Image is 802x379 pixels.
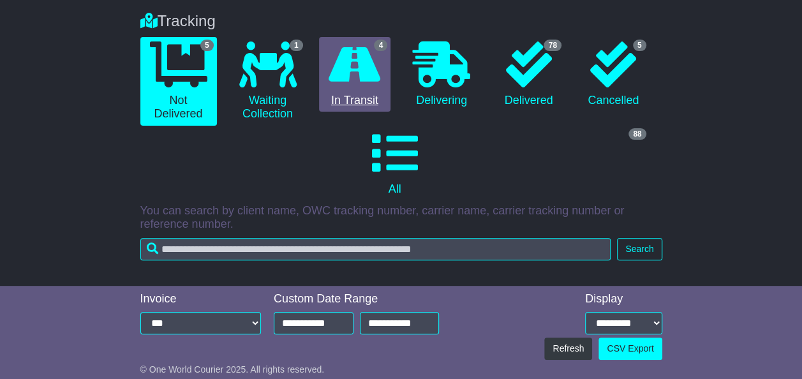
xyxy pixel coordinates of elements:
[577,37,650,112] a: 5 Cancelled
[140,37,217,126] a: 5 Not Delivered
[544,40,561,51] span: 78
[633,40,646,51] span: 5
[140,364,325,375] span: © One World Courier 2025. All rights reserved.
[628,128,646,140] span: 88
[493,37,565,112] a: 78 Delivered
[374,40,387,51] span: 4
[274,292,439,306] div: Custom Date Range
[200,40,214,51] span: 5
[140,204,662,232] p: You can search by client name, OWC tracking number, carrier name, carrier tracking number or refe...
[585,292,662,306] div: Display
[598,338,662,360] a: CSV Export
[319,37,391,112] a: 4 In Transit
[134,12,669,31] div: Tracking
[403,37,480,112] a: Delivering
[544,338,592,360] button: Refresh
[140,292,262,306] div: Invoice
[140,126,650,201] a: 88 All
[230,37,306,126] a: 1 Waiting Collection
[617,238,662,260] button: Search
[290,40,303,51] span: 1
